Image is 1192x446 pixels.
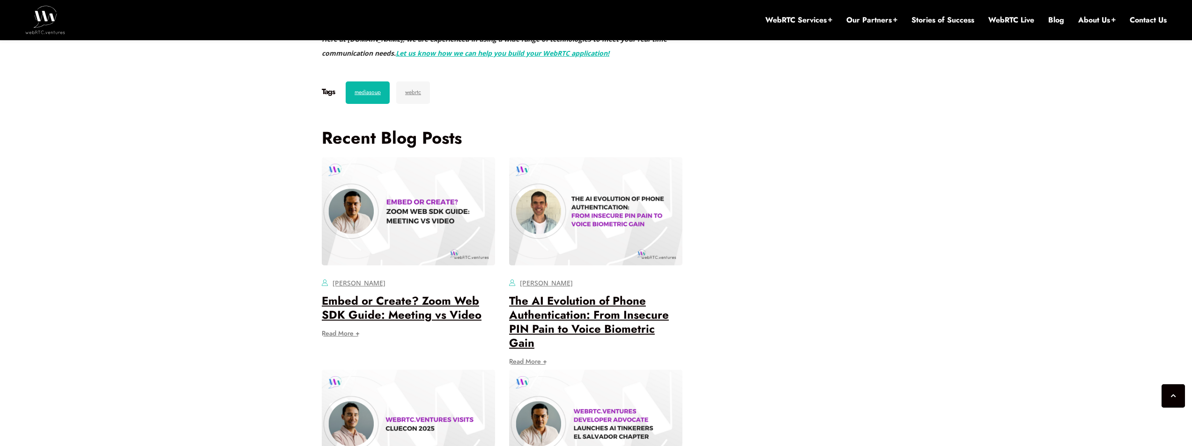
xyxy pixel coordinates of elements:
a: [PERSON_NAME] [520,278,573,287]
h6: Tags [322,87,334,96]
a: webrtc [396,81,430,104]
a: Read More + [509,358,547,365]
a: mediasoup [346,81,390,104]
a: About Us [1078,15,1116,25]
a: Stories of Success [911,15,974,25]
a: [PERSON_NAME] [333,278,385,287]
a: Let us know how we can help you build your WebRTC application! [396,49,609,58]
em: Here at [DOMAIN_NAME], we are experienced in using a wide range of technologies to meet your real... [322,35,667,58]
h3: Recent Blog Posts [322,127,682,148]
a: Blog [1048,15,1064,25]
a: Embed or Create? Zoom Web SDK Guide: Meeting vs Video [322,292,481,323]
img: WebRTC.ventures [25,6,65,34]
a: Contact Us [1130,15,1167,25]
a: WebRTC Live [988,15,1034,25]
a: The AI Evolution of Phone Authentication: From Insecure PIN Pain to Voice Biometric Gain [509,292,669,351]
a: Our Partners [846,15,897,25]
a: WebRTC Services [765,15,832,25]
a: Read More + [322,330,360,336]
